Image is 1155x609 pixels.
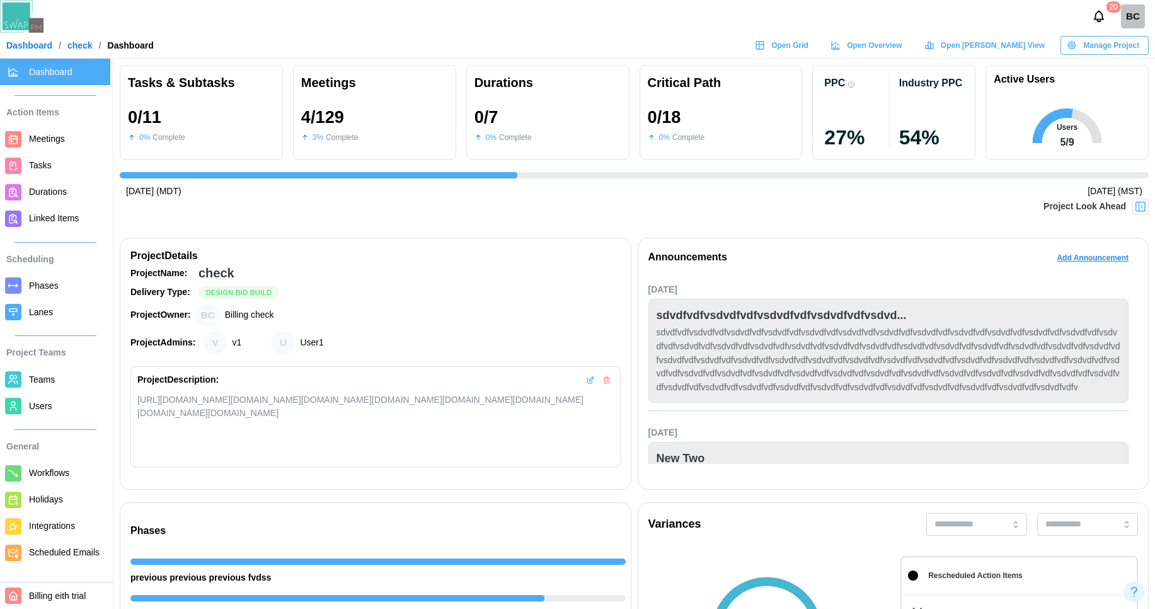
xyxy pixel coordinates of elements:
div: 0 / 18 [648,108,681,127]
strong: Project Admins: [130,337,195,347]
span: Phases [29,281,59,291]
div: PPC [824,77,845,89]
div: 0 % [486,132,497,144]
span: Meetings [29,134,65,144]
a: Open [PERSON_NAME] View [918,36,1054,55]
span: Durations [29,187,67,197]
div: Variances [648,516,701,533]
div: v1 [203,331,227,355]
div: Project Details [130,248,621,264]
div: previous previous previous fvdss [130,571,626,585]
div: Announcements [648,250,727,265]
div: Industry PPC [899,77,962,89]
span: Dashboard [29,67,72,77]
div: Project Look Ahead [1043,200,1126,214]
span: Billing eith trial [29,591,86,601]
span: Tasks [29,160,52,170]
span: Workflows [29,468,69,478]
span: Add Announcement [1057,249,1129,267]
div: 3 % [313,132,323,144]
div: Project Description: [137,373,219,387]
a: Open Grid [749,36,818,55]
span: Manage Project [1083,37,1139,54]
div: Phases [130,523,626,539]
div: Durations [474,73,621,93]
div: 20 [1106,1,1120,13]
div: Complete [672,132,704,144]
span: Scheduled Emails [29,547,100,557]
a: Dashboard [6,41,52,50]
div: [DATE] (MDT) [126,185,181,199]
div: Tasks & Subtasks [128,73,275,93]
div: Complete [326,132,358,144]
div: 54 % [899,127,963,148]
a: check [67,41,93,50]
div: Billing check [225,308,274,322]
span: Open Grid [771,37,808,54]
button: Manage Project [1060,36,1149,55]
div: 0 % [139,132,150,144]
div: Billing check [196,303,220,327]
div: v1 [232,336,241,350]
div: 0 / 7 [474,108,498,127]
div: / [59,41,61,50]
div: 27 % [824,127,888,148]
button: Notifications [1088,6,1110,27]
div: Complete [499,132,531,144]
div: [DATE] [648,283,1129,297]
div: Dashboard [108,41,154,50]
div: Meetings [301,73,448,93]
div: Rescheduled Action Items [928,570,1023,582]
div: / [99,41,101,50]
div: User1 [300,336,323,350]
button: Add Announcement [1047,248,1138,267]
span: Holidays [29,494,63,504]
div: User1 [271,331,295,355]
div: [DATE] (MST) [1088,185,1142,199]
div: sdvdfvdfvsdvdfvdfvsdvdfvdfvsdvdfvdfvsdvdfvdfvsdvdfvdfvsdvdfvdfvsdvdfvdfvsdvdfvdfvsdvdfvdfvsdvdfvd... [657,326,1121,394]
span: Open [PERSON_NAME] View [941,37,1045,54]
a: Billing check [1121,4,1145,28]
span: Open Overview [847,37,902,54]
span: Design Bid Build [206,287,272,298]
div: New Two [657,450,705,468]
span: Lanes [29,307,53,317]
strong: Project Owner: [130,310,191,320]
div: Project Name: [130,267,193,281]
div: Delivery Type: [130,286,193,299]
div: check [198,264,234,283]
div: 0 / 11 [128,108,161,127]
div: 4 / 129 [301,108,344,127]
div: [URL][DOMAIN_NAME][DOMAIN_NAME][DOMAIN_NAME][DOMAIN_NAME][DOMAIN_NAME][DOMAIN_NAME][DOMAIN_NAME][... [137,393,614,420]
div: Critical Path [648,73,795,93]
h1: Active Users [994,73,1055,86]
div: sdvdfvdfvsdvdfvdfvsdvdfvdfvsdvdfvdfvsdvd... [657,307,907,325]
div: [DATE] [648,426,1129,440]
span: Users [29,401,52,411]
div: Complete [152,132,185,144]
span: Linked Items [29,213,79,223]
span: Teams [29,374,55,385]
img: Project Look Ahead Button [1134,200,1147,213]
span: Integrations [29,521,75,531]
div: 0 % [659,132,670,144]
div: BC [1121,4,1145,28]
a: Open Overview [824,36,912,55]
